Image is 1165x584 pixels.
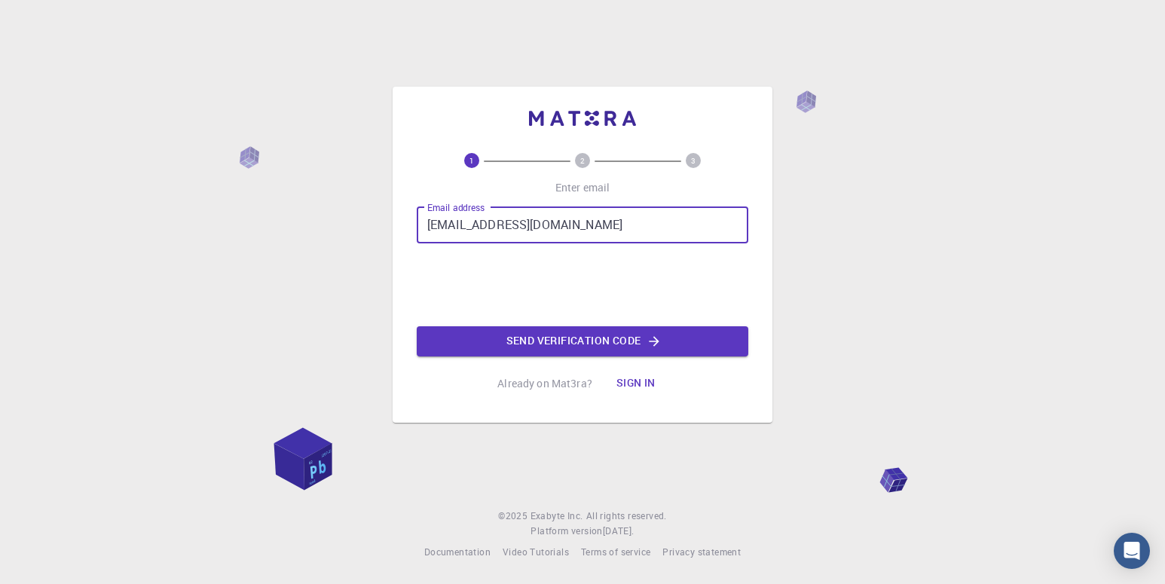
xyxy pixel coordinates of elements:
a: [DATE]. [603,524,634,539]
a: Video Tutorials [503,545,569,560]
span: Privacy statement [662,546,741,558]
a: Terms of service [581,545,650,560]
iframe: reCAPTCHA [468,255,697,314]
a: Privacy statement [662,545,741,560]
text: 1 [469,155,474,166]
span: All rights reserved. [586,509,667,524]
div: Open Intercom Messenger [1114,533,1150,569]
span: Documentation [424,546,491,558]
span: Exabyte Inc. [531,509,583,521]
a: Documentation [424,545,491,560]
text: 2 [580,155,585,166]
span: Platform version [531,524,602,539]
span: © 2025 [498,509,530,524]
button: Send verification code [417,326,748,356]
span: Terms of service [581,546,650,558]
span: [DATE] . [603,524,634,537]
text: 3 [691,155,696,166]
button: Sign in [604,368,668,399]
span: Video Tutorials [503,546,569,558]
a: Exabyte Inc. [531,509,583,524]
p: Already on Mat3ra? [497,376,592,391]
p: Enter email [555,180,610,195]
label: Email address [427,201,485,214]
